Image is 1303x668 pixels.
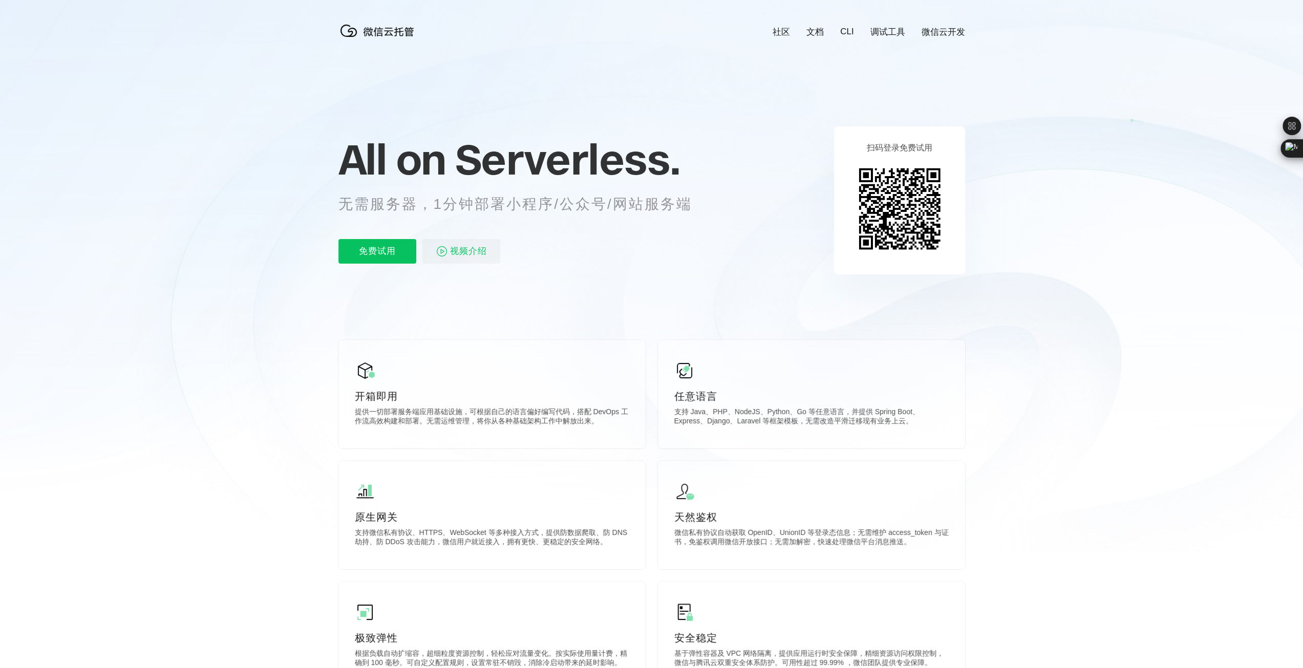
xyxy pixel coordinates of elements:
[674,631,949,645] p: 安全稳定
[674,510,949,524] p: 天然鉴权
[355,510,629,524] p: 原生网关
[674,389,949,403] p: 任意语言
[773,26,790,38] a: 社区
[338,134,445,185] span: All on
[355,389,629,403] p: 开箱即用
[806,26,824,38] a: 文档
[922,26,965,38] a: 微信云开发
[338,239,416,264] p: 免费试用
[840,27,853,37] a: CLI
[870,26,905,38] a: 调试工具
[338,20,420,41] img: 微信云托管
[674,528,949,549] p: 微信私有协议自动获取 OpenID、UnionID 等登录态信息；无需维护 access_token 与证书，免鉴权调用微信开放接口；无需加解密，快速处理微信平台消息推送。
[355,528,629,549] p: 支持微信私有协议、HTTPS、WebSocket 等多种接入方式，提供防数据爬取、防 DNS 劫持、防 DDoS 攻击能力，微信用户就近接入，拥有更快、更稳定的安全网络。
[674,407,949,428] p: 支持 Java、PHP、NodeJS、Python、Go 等任意语言，并提供 Spring Boot、Express、Django、Laravel 等框架模板，无需改造平滑迁移现有业务上云。
[338,34,420,42] a: 微信云托管
[450,239,487,264] span: 视频介绍
[338,194,711,214] p: 无需服务器，1分钟部署小程序/公众号/网站服务端
[355,407,629,428] p: 提供一切部署服务端应用基础设施，可根据自己的语言偏好编写代码，搭配 DevOps 工作流高效构建和部署。无需运维管理，将你从各种基础架构工作中解放出来。
[355,631,629,645] p: 极致弹性
[867,143,932,154] p: 扫码登录免费试用
[436,245,448,257] img: video_play.svg
[455,134,680,185] span: Serverless.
